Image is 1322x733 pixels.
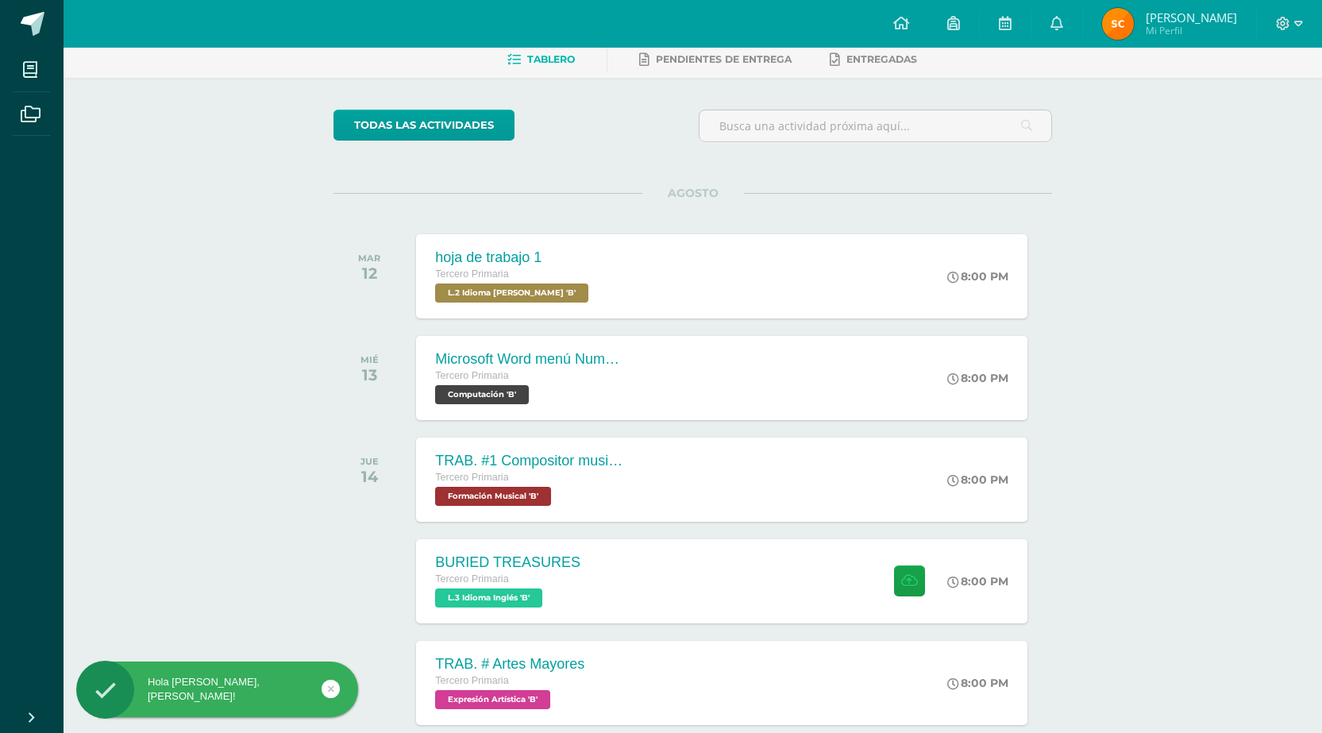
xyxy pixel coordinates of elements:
[435,472,508,483] span: Tercero Primaria
[435,284,588,303] span: L.2 Idioma Maya Kaqchikel 'B'
[76,675,358,704] div: Hola [PERSON_NAME], [PERSON_NAME]!
[360,467,379,486] div: 14
[947,473,1008,487] div: 8:00 PM
[639,47,792,72] a: Pendientes de entrega
[846,53,917,65] span: Entregadas
[360,354,379,365] div: MIÉ
[656,53,792,65] span: Pendientes de entrega
[435,487,551,506] span: Formación Musical 'B'
[1146,10,1237,25] span: [PERSON_NAME]
[435,675,508,686] span: Tercero Primaria
[360,365,379,384] div: 13
[435,690,550,709] span: Expresión Artística 'B'
[947,676,1008,690] div: 8:00 PM
[947,269,1008,284] div: 8:00 PM
[642,186,744,200] span: AGOSTO
[358,253,380,264] div: MAR
[830,47,917,72] a: Entregadas
[435,588,542,608] span: L.3 Idioma Inglés 'B'
[947,574,1008,588] div: 8:00 PM
[947,371,1008,385] div: 8:00 PM
[435,656,584,673] div: TRAB. # Artes Mayores
[1102,8,1134,40] img: 62e13fb84471dffe6a440e51ab963729.png
[435,268,508,280] span: Tercero Primaria
[360,456,379,467] div: JUE
[435,249,592,266] div: hoja de trabajo 1
[435,385,529,404] span: Computación 'B'
[507,47,575,72] a: Tablero
[435,573,508,584] span: Tercero Primaria
[435,370,508,381] span: Tercero Primaria
[333,110,515,141] a: todas las Actividades
[527,53,575,65] span: Tablero
[358,264,380,283] div: 12
[435,453,626,469] div: TRAB. #1 Compositor musical
[700,110,1051,141] input: Busca una actividad próxima aquí...
[435,351,626,368] div: Microsoft Word menú Numeración y viñetas
[435,554,580,571] div: BURIED TREASURES
[1146,24,1237,37] span: Mi Perfil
